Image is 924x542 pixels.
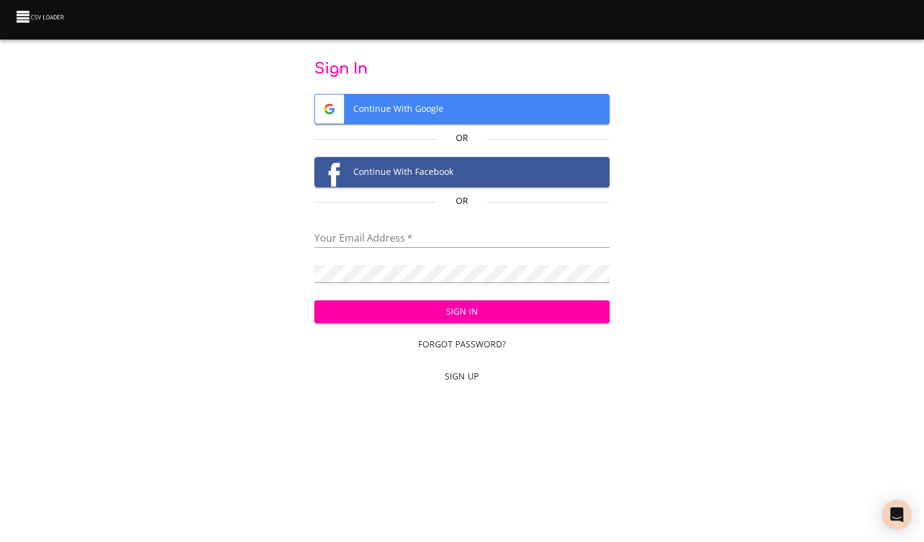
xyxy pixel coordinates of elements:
span: Sign In [324,304,599,320]
p: Or [437,132,487,144]
button: Sign In [314,300,609,323]
button: Google logoContinue With Google [314,94,609,124]
span: Continue With Google [315,95,608,124]
span: Continue With Facebook [315,158,608,187]
p: Sign In [314,59,609,79]
img: CSV Loader [15,8,67,25]
a: Sign Up [314,365,609,388]
button: Facebook logoContinue With Facebook [314,157,609,187]
a: Forgot Password? [314,333,609,356]
img: Google logo [315,95,344,124]
span: Forgot Password? [319,337,604,352]
span: Sign Up [319,369,604,384]
p: Or [437,195,487,207]
div: Open Intercom Messenger [882,500,912,530]
img: Facebook logo [315,158,344,187]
